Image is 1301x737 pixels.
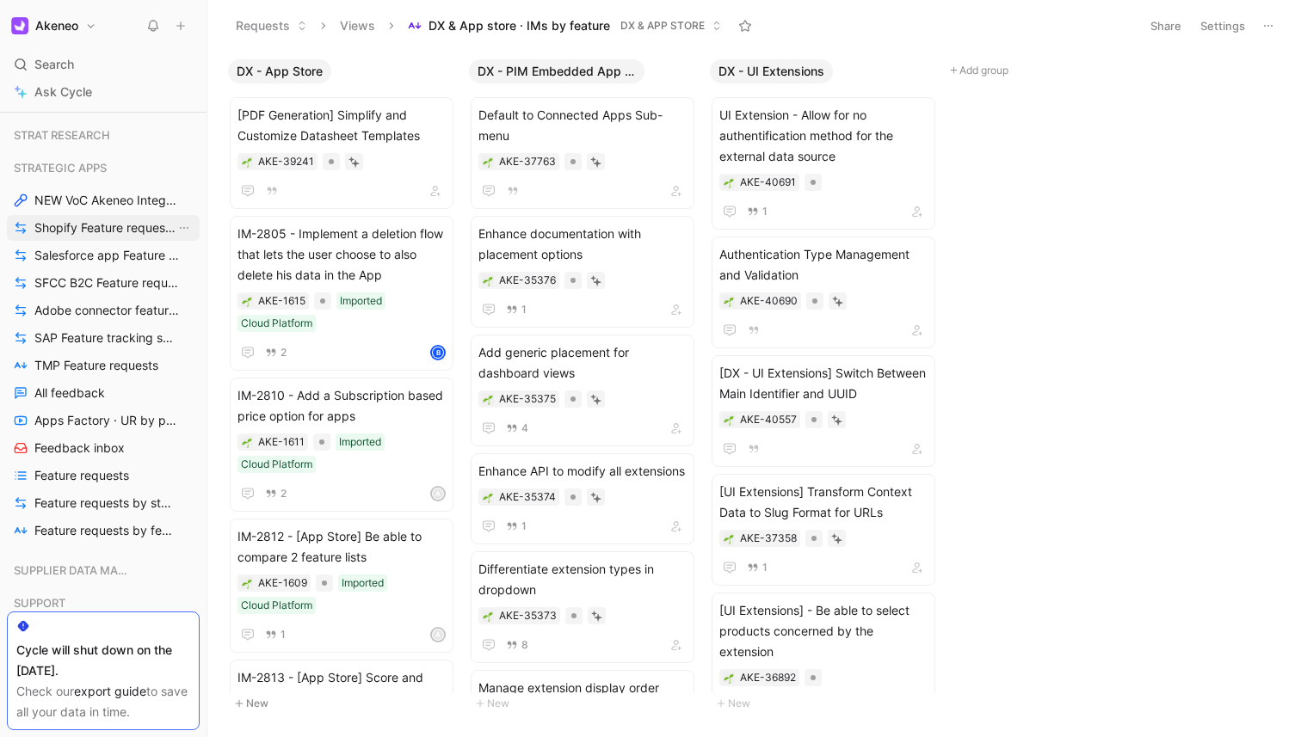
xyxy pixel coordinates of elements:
a: [PDF Generation] Simplify and Customize Datasheet Templates [230,97,453,209]
a: All feedback [7,380,200,406]
div: 🌱 [482,610,494,622]
div: AKE-40691 [740,174,796,191]
span: 1 [521,304,527,315]
button: 1 [262,625,289,644]
span: Enhance API to modify all extensions [478,461,687,482]
span: SUPPLIER DATA MANAGER [14,562,133,579]
div: STRAT RESEARCH [7,122,200,153]
img: 🌱 [724,178,734,188]
span: DX & App store · IMs by feature [429,17,610,34]
button: AkeneoAkeneo [7,14,101,38]
span: 8 [521,640,528,650]
div: Cycle will shut down on the [DATE]. [16,640,190,681]
div: 🌱 [723,295,735,307]
div: AKE-36892 [740,669,796,686]
button: 🌱 [241,436,253,448]
a: export guide [74,684,146,698]
span: Search [34,54,74,75]
button: 2 [262,484,290,503]
span: IM-2813 - [App Store] Score and comments on App Store extensions [237,667,446,709]
button: Share [1143,14,1189,38]
span: Apps Factory · UR by project [34,412,177,429]
div: 🌱 [482,274,494,286]
div: B [432,347,444,359]
a: Ask Cycle [7,79,200,105]
img: 🌱 [483,276,493,286]
span: [UI Extensions] Transform Context Data to Slug Format for URLs [719,482,928,523]
div: DX - PIM Embedded App storeNew [462,52,703,722]
div: Search [7,52,200,77]
div: Check our to save all your data in time. [16,681,190,722]
span: SFCC B2C Feature requests by status [34,274,181,292]
span: Manage extension display order [478,678,687,698]
a: Salesforce app Feature requests by status [7,243,200,268]
span: 1 [762,562,768,573]
span: SUPPORT [14,594,65,611]
button: 🌱 [723,532,735,544]
a: IM-2810 - Add a Subscription based price option for appsImportedCloud Platform2A [230,378,453,512]
button: 2 [262,343,290,362]
img: 🌱 [242,297,252,307]
div: AKE-35374 [499,488,556,506]
button: Views [332,13,383,39]
span: TMP Feature requests [34,357,158,374]
div: AKE-40557 [740,411,797,428]
button: DX - PIM Embedded App store [469,59,644,83]
div: 🌱 [482,491,494,503]
a: NEW VoC Akeneo Integration Apps [7,187,200,213]
a: Enhance documentation with placement options1 [471,216,694,328]
button: Requests [228,13,315,39]
button: 🌱 [241,156,253,168]
span: Ask Cycle [34,82,92,102]
div: 🌱 [482,393,494,405]
button: 🌱 [482,156,494,168]
span: Add generic placement for dashboard views [478,342,687,384]
div: AKE-40690 [740,292,798,310]
div: AKE-37358 [740,530,797,547]
a: Enhance API to modify all extensions1 [471,453,694,544]
button: 1 [743,558,771,577]
a: Feature requests by status [7,490,200,516]
a: SFCC B2C Feature requests by status [7,270,200,296]
span: 1 [281,630,286,640]
span: STRAT RESEARCH [14,126,110,144]
a: Apps Factory · UR by project [7,408,200,433]
div: A [432,488,444,500]
span: [DX - UI Extensions] Switch Between Main Identifier and UUID [719,363,928,404]
span: Enhance documentation with placement options [478,224,687,265]
button: 1 [503,517,530,536]
a: Add generic placement for dashboard views4 [471,335,694,446]
button: View actions [176,219,193,236]
span: Feature requests by feature [34,522,177,539]
button: 🌱 [241,295,253,307]
span: Shopify Feature requests by status [34,219,176,236]
span: 4 [521,423,528,433]
div: STRATEGIC APPSNEW VoC Akeneo Integration AppsShopify Feature requests by statusView actionsSalesf... [7,155,200,544]
span: Differentiate extension types in dropdown [478,559,687,600]
span: 2 [281,347,287,358]
span: NEW VoC Akeneo Integration Apps [34,192,180,209]
div: AKE-35376 [499,272,556,289]
div: Cloud Platform [241,315,312,332]
div: Cloud Platform [241,456,312,473]
a: IM-2812 - [App Store] Be able to compare 2 feature listsImportedCloud Platform1A [230,519,453,653]
button: 🌱 [723,176,735,188]
img: Akeneo [11,17,28,34]
div: 🌱 [723,672,735,684]
div: AKE-1611 [258,433,305,451]
button: 1 [503,300,530,319]
img: 🌱 [724,415,734,426]
span: Feedback inbox [34,439,125,457]
span: IM-2812 - [App Store] Be able to compare 2 feature lists [237,526,446,568]
span: DX - App Store [237,63,323,80]
div: Cloud Platform [241,597,312,614]
span: Authentication Type Management and Validation [719,244,928,286]
div: A [432,629,444,641]
button: New [469,693,696,714]
img: 🌱 [483,157,493,168]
